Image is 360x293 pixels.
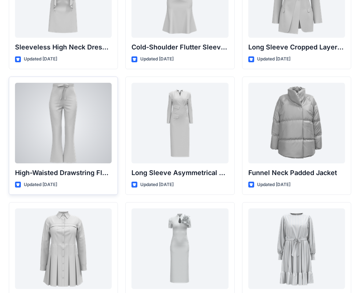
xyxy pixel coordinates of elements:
[131,42,228,52] p: Cold-Shoulder Flutter Sleeve Midi Dress
[257,181,290,189] p: Updated [DATE]
[131,83,228,163] a: Long Sleeve Asymmetrical Wrap Midi Dress
[257,55,290,63] p: Updated [DATE]
[15,168,112,178] p: High-Waisted Drawstring Flare Trousers
[248,208,345,289] a: Long Sleeve Tie-Waist Tiered Hem Midi Dress
[15,208,112,289] a: Long Sleeve Fitted Bodice Pleated Mini Shirt Dress
[15,83,112,163] a: High-Waisted Drawstring Flare Trousers
[15,42,112,52] p: Sleeveless High Neck Dress with Front Ruffle
[140,55,174,63] p: Updated [DATE]
[248,83,345,163] a: Funnel Neck Padded Jacket
[131,168,228,178] p: Long Sleeve Asymmetrical Wrap Midi Dress
[248,168,345,178] p: Funnel Neck Padded Jacket
[140,181,174,189] p: Updated [DATE]
[24,181,57,189] p: Updated [DATE]
[248,42,345,52] p: Long Sleeve Cropped Layered Blazer Dress
[24,55,57,63] p: Updated [DATE]
[131,208,228,289] a: Short Sleeve Mandarin Collar Sheath Dress with Floral Appliqué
